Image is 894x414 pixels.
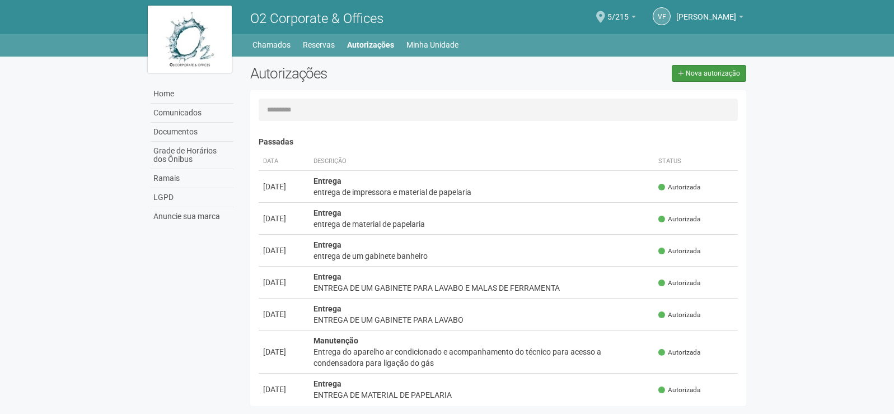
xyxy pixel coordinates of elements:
[151,104,233,123] a: Comunicados
[653,7,671,25] a: VF
[250,65,490,82] h2: Autorizações
[313,346,650,369] div: Entrega do aparelho ar condicionado e acompanhamento do técnico para acesso a condensadora para l...
[252,37,291,53] a: Chamados
[151,142,233,169] a: Grade de Horários dos Ônibus
[303,37,335,53] a: Reservas
[313,282,650,294] div: ENTREGA DE UM GABINETE PARA LAVABO E MALAS DE FERRAMENTA
[148,6,232,73] img: logo.jpg
[676,14,743,23] a: [PERSON_NAME]
[313,218,650,230] div: entrega de material de papelaria
[250,11,383,26] span: O2 Corporate & Offices
[259,152,309,171] th: Data
[313,379,341,388] strong: Entrega
[263,245,305,256] div: [DATE]
[607,2,629,21] span: 5/215
[658,385,700,395] span: Autorizada
[658,348,700,357] span: Autorizada
[313,336,358,345] strong: Manutenção
[347,37,394,53] a: Autorizações
[313,250,650,262] div: entrega de um gabinete banheiro
[151,188,233,207] a: LGPD
[607,14,636,23] a: 5/215
[151,207,233,226] a: Anuncie sua marca
[313,176,341,185] strong: Entrega
[654,152,738,171] th: Status
[259,138,738,146] h4: Passadas
[672,65,746,82] a: Nova autorização
[263,346,305,357] div: [DATE]
[406,37,458,53] a: Minha Unidade
[309,152,654,171] th: Descrição
[263,384,305,395] div: [DATE]
[658,246,700,256] span: Autorizada
[676,2,736,21] span: VICTOR FREDERICO CRUZ LEITE
[263,213,305,224] div: [DATE]
[151,85,233,104] a: Home
[658,215,700,224] span: Autorizada
[313,304,341,313] strong: Entrega
[313,208,341,217] strong: Entrega
[658,310,700,320] span: Autorizada
[263,181,305,192] div: [DATE]
[313,272,341,281] strong: Entrega
[263,309,305,320] div: [DATE]
[686,69,740,77] span: Nova autorização
[313,240,341,249] strong: Entrega
[313,187,650,198] div: entrega de impressora e material de papelaria
[313,314,650,325] div: ENTREGA DE UM GABINETE PARA LAVABO
[313,389,650,401] div: ENTREGA DE MATERIAL DE PAPELARIA
[151,169,233,188] a: Ramais
[658,278,700,288] span: Autorizada
[263,277,305,288] div: [DATE]
[151,123,233,142] a: Documentos
[658,183,700,192] span: Autorizada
